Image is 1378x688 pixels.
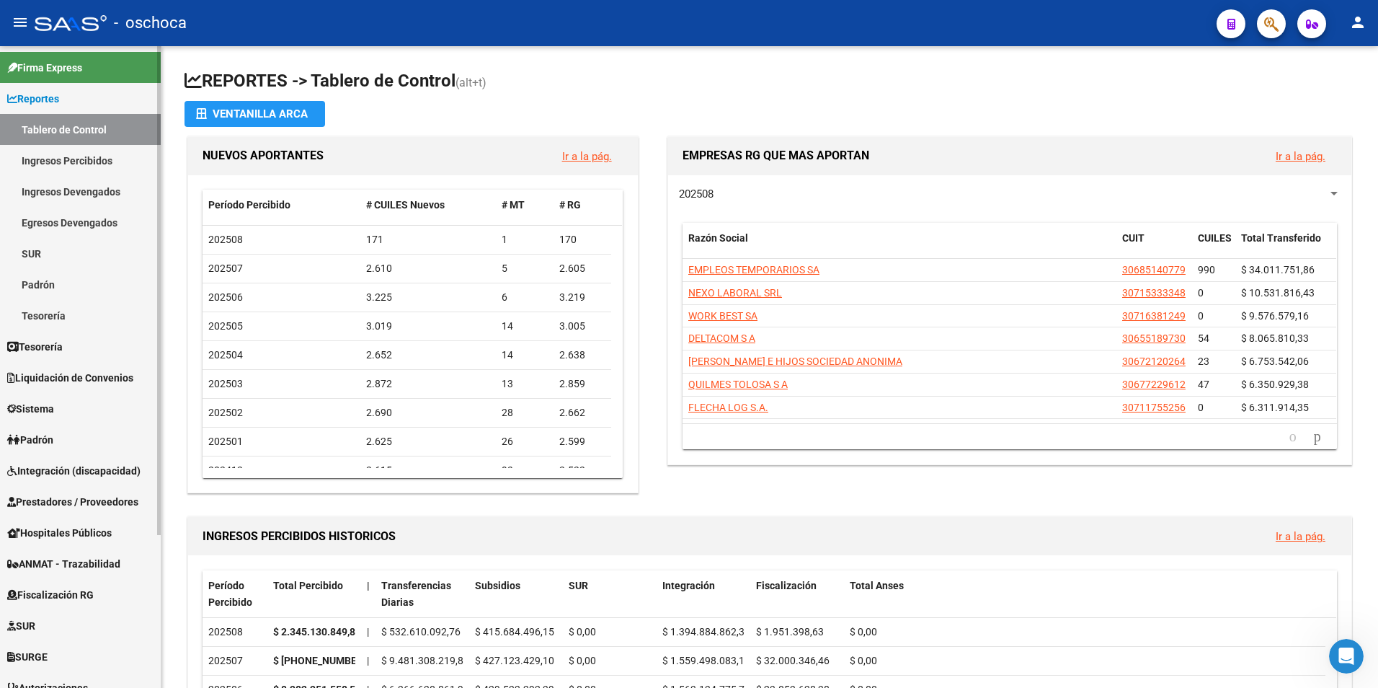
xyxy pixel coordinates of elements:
span: Fiscalización RG [7,587,94,603]
datatable-header-cell: # MT [496,190,554,221]
datatable-header-cell: # RG [554,190,611,221]
span: # RG [559,199,581,211]
div: 3.225 [366,289,491,306]
span: [PERSON_NAME] E HIJOS SOCIEDAD ANONIMA [688,356,902,367]
datatable-header-cell: Razón Social [683,223,1116,270]
span: $ 0,00 [850,626,877,638]
span: Subsidios [475,580,520,591]
button: Ir a la pág. [551,143,623,169]
div: 2.599 [559,433,605,450]
div: 6 [502,289,548,306]
datatable-header-cell: Integración [657,570,750,618]
span: $ 6.753.542,06 [1241,356,1309,367]
span: Liquidación de Convenios [7,370,133,386]
span: Integración (discapacidad) [7,463,141,479]
div: 2.615 [366,462,491,479]
span: SUR [569,580,588,591]
span: | [367,580,370,591]
a: Ir a la pág. [1276,150,1325,163]
datatable-header-cell: Total Percibido [267,570,361,618]
span: 30677229612 [1122,379,1186,390]
span: 0 [1198,402,1204,413]
div: 14 [502,318,548,335]
datatable-header-cell: Total Transferido [1235,223,1336,270]
strong: $ 2.345.130.849,87 [273,626,361,638]
span: $ 6.350.929,38 [1241,379,1309,390]
div: 14 [502,347,548,363]
div: 3.005 [559,318,605,335]
span: WORK BEST SA [688,310,757,322]
span: 202508 [679,188,714,200]
span: Hospitales Públicos [7,525,112,541]
div: 2.652 [366,347,491,363]
a: go to next page [1307,429,1328,445]
div: 2.610 [366,260,491,277]
span: QUILMES TOLOSA S A [688,379,788,390]
span: Total Anses [850,580,904,591]
div: 28 [502,405,548,421]
span: Sistema [7,401,54,417]
datatable-header-cell: Total Anses [844,570,1325,618]
span: Razón Social [688,232,748,244]
iframe: Intercom live chat [1329,639,1364,674]
span: | [367,655,369,666]
span: $ 415.684.496,15 [475,626,554,638]
div: 3.219 [559,289,605,306]
span: 30715333348 [1122,287,1186,299]
a: go to previous page [1283,429,1303,445]
button: Ventanilla ARCA [185,101,325,127]
span: 47 [1198,379,1209,390]
datatable-header-cell: Transferencias Diarias [375,570,469,618]
span: $ 427.123.429,10 [475,655,554,666]
span: EMPLEOS TEMPORARIOS SA [688,264,819,275]
span: | [367,626,369,638]
span: 54 [1198,332,1209,344]
div: 2.662 [559,405,605,421]
span: # CUILES Nuevos [366,199,445,211]
div: 5 [502,260,548,277]
h1: REPORTES -> Tablero de Control [185,69,1355,94]
div: 2.605 [559,260,605,277]
datatable-header-cell: # CUILES Nuevos [360,190,497,221]
span: CUIT [1122,232,1144,244]
span: 990 [1198,264,1215,275]
span: $ 1.951.398,63 [756,626,824,638]
span: 0 [1198,287,1204,299]
div: 1 [502,231,548,248]
datatable-header-cell: | [361,570,375,618]
span: Total Percibido [273,580,343,591]
span: $ 8.065.810,33 [1241,332,1309,344]
span: Transferencias Diarias [381,580,451,608]
span: 30716381249 [1122,310,1186,322]
span: $ 1.559.498.083,12 [662,655,750,666]
div: 2.859 [559,376,605,392]
span: 30685140779 [1122,264,1186,275]
datatable-header-cell: Período Percibido [203,190,360,221]
datatable-header-cell: Subsidios [469,570,563,618]
span: $ 0,00 [850,655,877,666]
div: 2.522 [559,462,605,479]
span: FLECHA LOG S.A. [688,402,768,413]
span: CUILES [1198,232,1232,244]
div: 93 [502,462,548,479]
div: Ventanilla ARCA [196,101,314,127]
span: NUEVOS APORTANTES [203,149,324,162]
span: 202508 [208,234,243,245]
div: 170 [559,231,605,248]
span: SURGE [7,649,48,665]
datatable-header-cell: Fiscalización [750,570,844,618]
span: EMPRESAS RG QUE MAS APORTAN [683,149,869,162]
span: $ 0,00 [569,626,596,638]
span: Integración [662,580,715,591]
span: Tesorería [7,339,63,355]
span: Período Percibido [208,199,290,211]
datatable-header-cell: CUIT [1116,223,1192,270]
span: $ 9.576.579,16 [1241,310,1309,322]
span: $ 532.610.092,76 [381,626,461,638]
span: $ 9.481.308.219,83 [381,655,469,666]
span: 202503 [208,378,243,389]
div: 202507 [208,653,262,669]
datatable-header-cell: Período Percibido [203,570,267,618]
div: 202508 [208,624,262,640]
span: 202502 [208,407,243,418]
